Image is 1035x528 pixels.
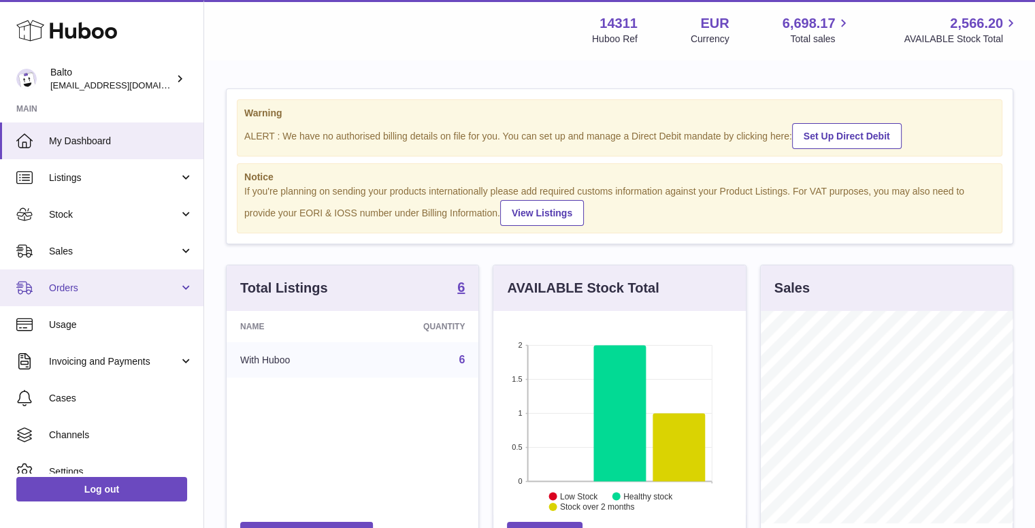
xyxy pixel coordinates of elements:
[50,66,173,92] div: Balto
[50,80,200,90] span: [EMAIL_ADDRESS][DOMAIN_NAME]
[49,171,179,184] span: Listings
[783,14,836,33] span: 6,698.17
[792,123,902,149] a: Set Up Direct Debit
[904,33,1019,46] span: AVAILABLE Stock Total
[244,121,995,149] div: ALERT : We have no authorised billing details on file for you. You can set up and manage a Direct...
[592,33,638,46] div: Huboo Ref
[691,33,729,46] div: Currency
[560,492,598,501] text: Low Stock
[700,14,729,33] strong: EUR
[49,392,193,405] span: Cases
[49,429,193,442] span: Channels
[49,282,179,295] span: Orders
[49,208,179,221] span: Stock
[227,342,359,378] td: With Huboo
[49,245,179,258] span: Sales
[359,311,478,342] th: Quantity
[49,318,193,331] span: Usage
[244,107,995,120] strong: Warning
[623,492,673,501] text: Healthy stock
[49,355,179,368] span: Invoicing and Payments
[49,465,193,478] span: Settings
[240,279,328,297] h3: Total Listings
[244,185,995,226] div: If you're planning on sending your products internationally please add required customs informati...
[227,311,359,342] th: Name
[904,14,1019,46] a: 2,566.20 AVAILABLE Stock Total
[500,200,584,226] a: View Listings
[16,69,37,89] img: softiontesting@gmail.com
[512,375,523,383] text: 1.5
[459,354,465,365] a: 6
[16,477,187,501] a: Log out
[774,279,810,297] h3: Sales
[790,33,851,46] span: Total sales
[512,443,523,451] text: 0.5
[507,279,659,297] h3: AVAILABLE Stock Total
[519,341,523,349] text: 2
[519,409,523,417] text: 1
[457,280,465,294] strong: 6
[49,135,193,148] span: My Dashboard
[783,14,851,46] a: 6,698.17 Total sales
[560,502,634,512] text: Stock over 2 months
[599,14,638,33] strong: 14311
[519,477,523,485] text: 0
[244,171,995,184] strong: Notice
[950,14,1003,33] span: 2,566.20
[457,280,465,297] a: 6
